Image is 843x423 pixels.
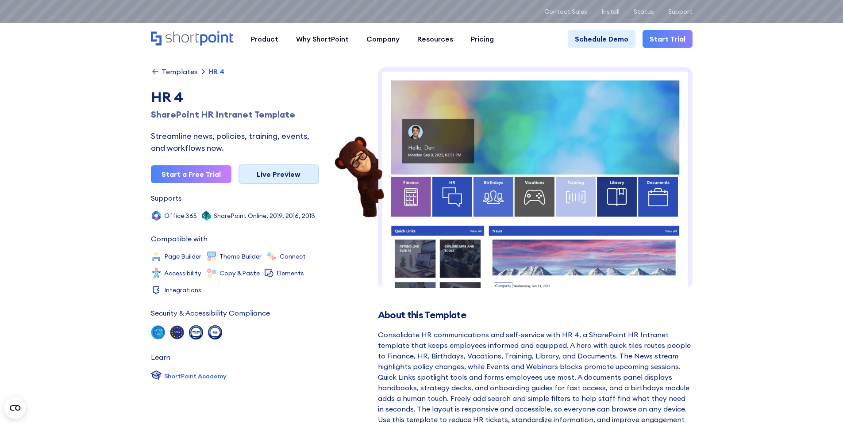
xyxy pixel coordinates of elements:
a: Templates [151,67,198,76]
a: Support [668,8,693,15]
div: Connect [280,253,306,259]
div: Templates [162,68,198,75]
a: Start a Free Trial [151,165,231,183]
a: Live Preview [239,164,319,184]
div: Page Builder [164,253,201,259]
div: Resources [417,34,453,44]
a: Product [242,30,287,48]
a: Home [151,31,233,46]
a: Why ShortPoint [287,30,358,48]
div: Company [366,34,400,44]
div: Compatible with [151,235,208,242]
div: ShortPoint Academy [164,372,227,381]
div: Why ShortPoint [296,34,349,44]
a: Company [358,30,408,48]
div: Product [251,34,278,44]
iframe: Chat Widget [684,320,843,423]
div: Streamline news, policies, training, events, and workflows now. [151,130,319,154]
a: Start Trial [643,30,693,48]
a: Contact Sales [544,8,587,15]
a: Pricing [462,30,503,48]
div: Learn [151,354,170,361]
a: Schedule Demo [568,30,635,48]
div: Pricing [471,34,494,44]
h1: SharePoint HR Intranet Template [151,108,319,121]
div: Widget chat [684,320,843,423]
div: Office 365 [164,213,197,219]
div: SharePoint Online, 2019, 2016, 2013 [214,213,315,219]
a: Resources [408,30,462,48]
img: soc 2 [151,325,165,339]
a: Status [634,8,654,15]
div: Supports [151,194,182,202]
h2: About this Template [378,309,693,320]
div: Elements [277,270,304,276]
div: Integrations [164,287,201,293]
a: ShortPoint Academy [151,370,227,383]
div: Security & Accessibility Compliance [151,309,270,316]
div: HR 4 [208,68,224,75]
div: Accessibility [164,270,201,276]
button: Open CMP widget [4,397,26,419]
div: Theme Builder [219,253,262,259]
div: Copy &Paste [219,270,260,276]
div: HR 4 [151,87,319,108]
a: Install [601,8,620,15]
